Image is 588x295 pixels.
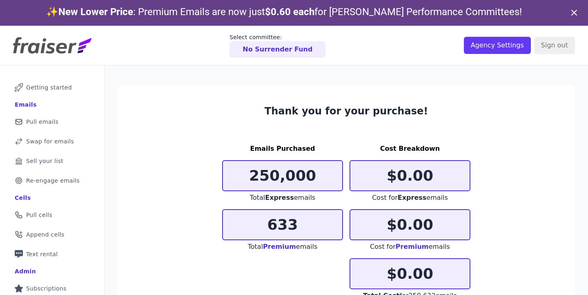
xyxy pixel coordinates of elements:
div: Cells [15,194,31,202]
span: Express [265,194,294,201]
span: Total emails [248,243,318,250]
a: Text rental [7,245,98,263]
p: $0.00 [350,217,470,233]
span: Express [398,194,427,201]
h3: Cost Breakdown [350,144,470,154]
span: Text rental [26,250,58,258]
a: Pull cells [7,206,98,224]
span: Pull cells [26,211,52,219]
p: 250,000 [223,168,342,184]
div: Emails [15,101,37,109]
p: Select committee: [229,33,325,41]
span: Total emails [250,194,315,201]
a: Sell your list [7,152,98,170]
p: No Surrender Fund [243,45,312,54]
span: Getting started [26,83,72,92]
input: Sign out [534,37,575,54]
a: Re-engage emails [7,172,98,190]
a: Swap for emails [7,132,98,150]
span: Cost for emails [370,243,450,250]
p: $0.00 [350,266,470,282]
span: Cost for emails [372,194,448,201]
h3: Thank you for your purchase! [222,105,470,118]
span: Premium [396,243,429,250]
a: Select committee: No Surrender Fund [229,33,325,58]
span: Append cells [26,230,65,239]
a: Pull emails [7,113,98,131]
span: Swap for emails [26,137,74,145]
span: Sell your list [26,157,63,165]
a: Getting started [7,78,98,96]
a: Append cells [7,226,98,244]
input: Agency Settings [464,37,531,54]
span: Subscriptions [26,284,67,293]
img: Fraiser Logo [13,37,91,54]
span: Re-engage emails [26,177,80,185]
p: $0.00 [350,168,470,184]
span: Premium [263,243,296,250]
span: Pull emails [26,118,58,126]
h3: Emails Purchased [222,144,343,154]
p: 633 [223,217,342,233]
div: Admin [15,267,36,275]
